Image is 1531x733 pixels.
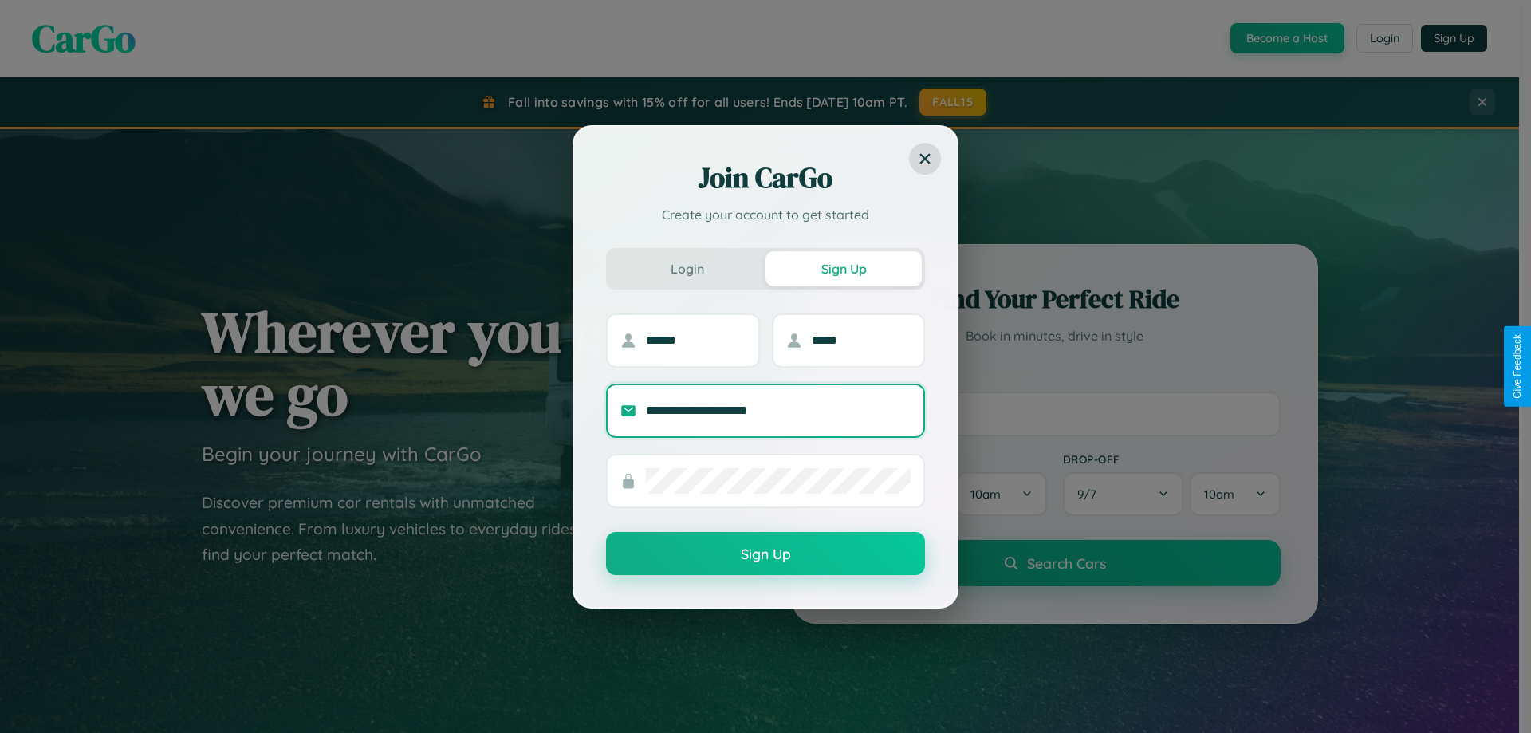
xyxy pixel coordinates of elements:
button: Sign Up [765,251,922,286]
h2: Join CarGo [606,159,925,197]
div: Give Feedback [1512,334,1523,399]
button: Login [609,251,765,286]
p: Create your account to get started [606,205,925,224]
button: Sign Up [606,532,925,575]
